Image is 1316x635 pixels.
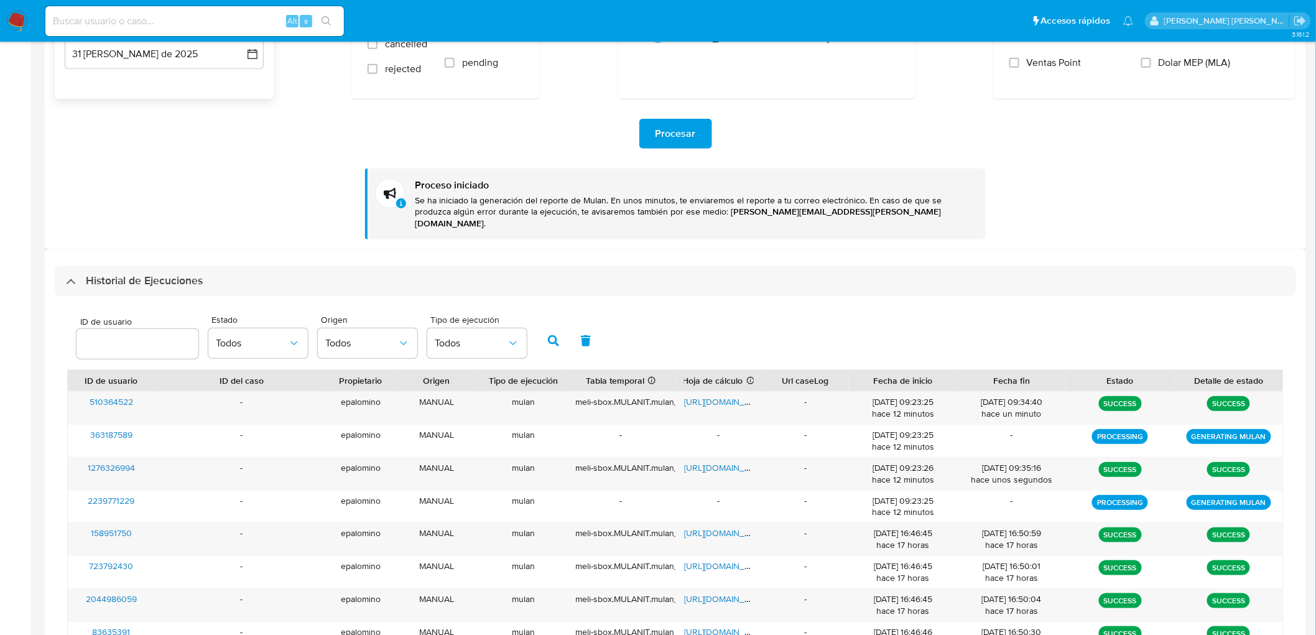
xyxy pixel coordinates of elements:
[313,12,339,30] button: search-icon
[45,13,344,29] input: Buscar usuario o caso...
[1041,14,1111,27] span: Accesos rápidos
[1164,15,1290,27] p: elena.palomino@mercadolibre.com.mx
[1123,16,1134,26] a: Notificaciones
[1294,14,1307,27] a: Salir
[287,15,297,27] span: Alt
[304,15,308,27] span: s
[1292,29,1310,39] span: 3.161.2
